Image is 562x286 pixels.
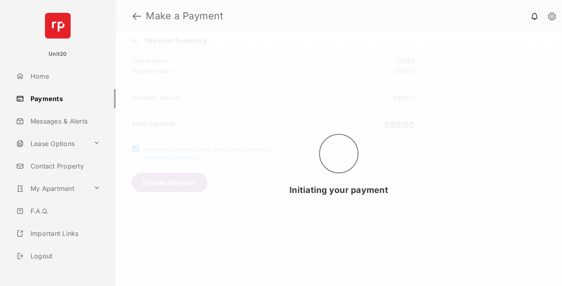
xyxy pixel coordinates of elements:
a: My Apartment [13,179,90,198]
span: Initiating your payment [289,185,388,195]
a: Contact Property [13,156,116,176]
a: Lease Options [13,134,90,153]
a: Payments [13,89,116,108]
a: Important Links [13,224,103,243]
a: Messages & Alerts [13,112,116,131]
p: Unit20 [49,50,67,58]
a: F.A.Q. [13,201,116,221]
strong: Make a Payment [146,11,223,21]
a: Logout [13,246,116,266]
a: Home [13,67,116,86]
img: svg+xml;base64,PHN2ZyB4bWxucz0iaHR0cDovL3d3dy53My5vcmcvMjAwMC9zdmciIHdpZHRoPSI2NCIgaGVpZ2h0PSI2NC... [45,13,71,39]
